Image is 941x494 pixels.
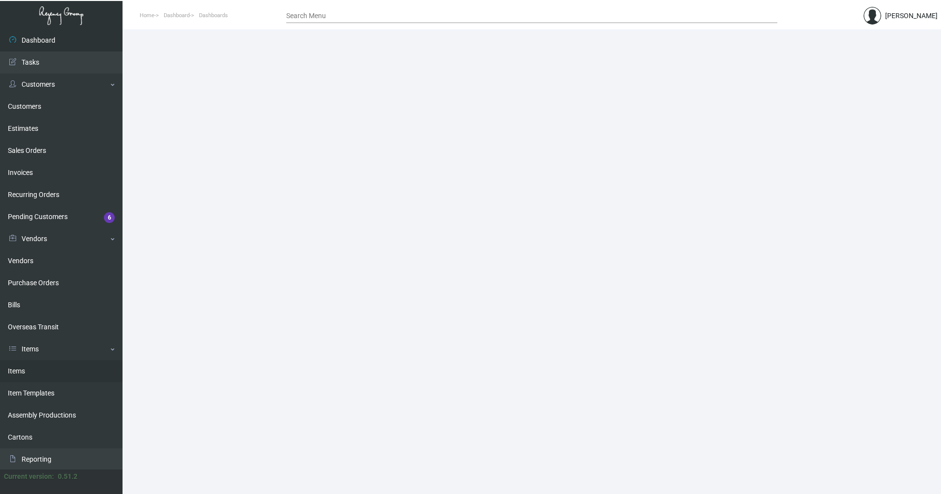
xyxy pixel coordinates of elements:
[140,12,154,19] span: Home
[164,12,190,19] span: Dashboard
[885,11,938,21] div: [PERSON_NAME]
[199,12,228,19] span: Dashboards
[4,471,54,482] div: Current version:
[864,7,881,25] img: admin@bootstrapmaster.com
[58,471,77,482] div: 0.51.2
